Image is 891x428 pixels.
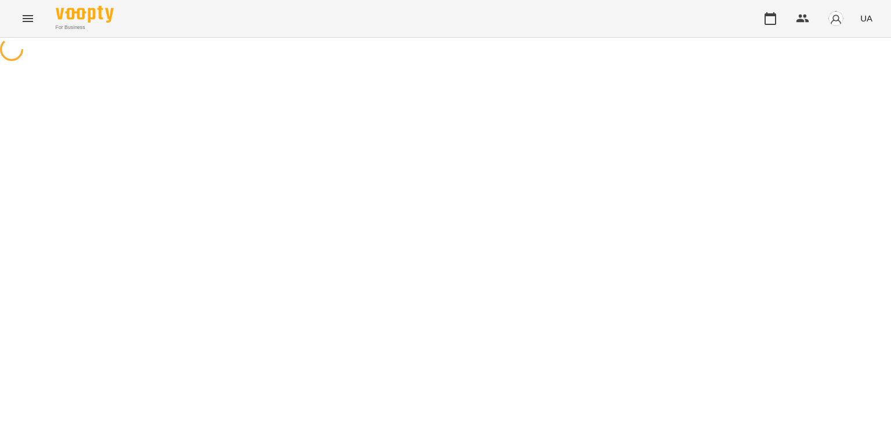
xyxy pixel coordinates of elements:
[856,8,877,29] button: UA
[860,12,872,24] span: UA
[828,10,844,27] img: avatar_s.png
[56,24,114,31] span: For Business
[14,5,42,32] button: Menu
[56,6,114,23] img: Voopty Logo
